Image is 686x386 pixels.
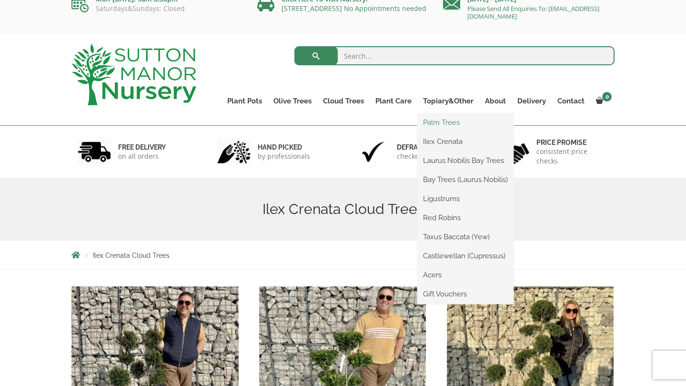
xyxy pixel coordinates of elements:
a: Plant Care [370,94,417,108]
p: by professionals [258,152,310,161]
h6: FREE DELIVERY [118,143,166,152]
img: logo [71,44,196,105]
a: Contact [552,94,590,108]
a: Delivery [512,94,552,108]
a: Bay Trees (Laurus Nobilis) [417,173,514,187]
p: consistent price checks [536,147,609,166]
a: Taxus Baccata (Yew) [417,230,514,244]
a: Gift Vouchers [417,287,514,301]
p: checked & Licensed [397,152,460,161]
input: Search... [294,46,615,65]
a: Topiary&Other [417,94,479,108]
a: Laurus Nobilis Bay Trees [417,153,514,168]
h6: Defra approved [397,143,460,152]
a: Red Robins [417,211,514,225]
img: 3.jpg [356,140,390,164]
a: Cloud Trees [317,94,370,108]
span: Ilex Crenata Cloud Trees [93,252,170,259]
p: on all orders [118,152,166,161]
img: 1.jpg [78,140,111,164]
a: Please Send All Enquiries To: [EMAIL_ADDRESS][DOMAIN_NAME] [467,4,599,20]
a: Castlewellan (Cupressus) [417,249,514,263]
a: Ilex Crenata [417,134,514,149]
a: About [479,94,512,108]
a: Plant Pots [222,94,268,108]
h6: Price promise [536,138,609,147]
h1: Ilex Crenata Cloud Trees [71,201,615,218]
a: Ligustrums [417,192,514,206]
nav: Breadcrumbs [71,251,615,259]
a: Olive Trees [268,94,317,108]
img: 2.jpg [217,140,251,164]
h6: hand picked [258,143,310,152]
a: Acers [417,268,514,282]
p: Saturdays&Sundays: Closed [71,5,243,12]
a: 0 [590,94,615,108]
a: [STREET_ADDRESS] No Appointments needed [282,4,426,13]
span: 0 [602,92,612,102]
a: Palm Trees [417,115,514,130]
